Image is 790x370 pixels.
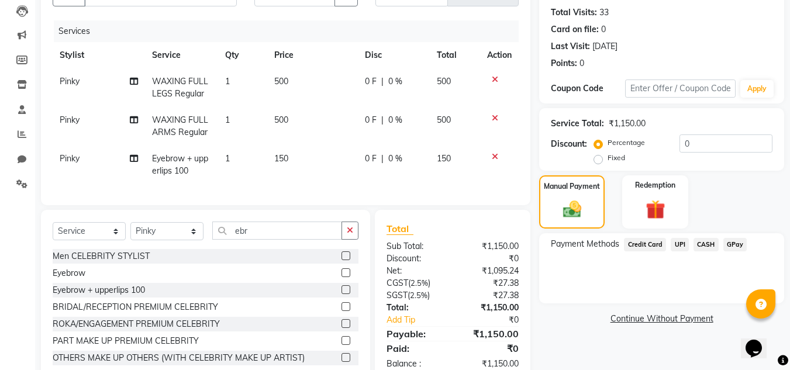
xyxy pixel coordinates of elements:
span: UPI [671,238,689,251]
div: [DATE] [592,40,617,53]
th: Total [430,42,481,68]
div: 0 [601,23,606,36]
div: Paid: [378,341,453,355]
button: Apply [740,80,774,98]
span: 2.5% [410,291,427,300]
div: 33 [599,6,609,19]
span: 0 % [388,153,402,165]
div: Total: [378,302,453,314]
div: ₹1,150.00 [609,117,646,130]
th: Price [267,42,358,68]
div: ₹1,095.24 [453,265,527,277]
th: Disc [358,42,430,68]
span: | [381,153,384,165]
div: ₹1,150.00 [453,302,527,314]
div: Men CELEBRITY STYLIST [53,250,150,262]
iframe: chat widget [741,323,778,358]
span: WAXING FULL LEGS Regular [152,76,208,99]
div: Service Total: [551,117,604,130]
span: 1 [225,153,230,164]
span: Pinky [60,76,80,87]
div: ₹0 [453,253,527,265]
span: | [381,75,384,88]
div: Card on file: [551,23,599,36]
div: ₹0 [453,341,527,355]
div: OTHERS MAKE UP OTHERS (WITH CELEBRITY MAKE UP ARTIST) [53,352,305,364]
span: 500 [274,115,288,125]
th: Service [145,42,219,68]
div: Discount: [551,138,587,150]
div: Eyebrow [53,267,85,279]
div: Net: [378,265,453,277]
div: ( ) [378,289,453,302]
span: 500 [437,115,451,125]
span: 0 % [388,114,402,126]
div: 0 [579,57,584,70]
span: Eyebrow + upperlips 100 [152,153,208,176]
div: ₹27.38 [453,289,527,302]
span: 2.5% [410,278,428,288]
div: ₹1,150.00 [453,327,527,341]
div: ₹1,150.00 [453,358,527,370]
div: PART MAKE UP PREMIUM CELEBRITY [53,335,199,347]
span: 1 [225,76,230,87]
span: CGST [387,278,408,288]
span: 500 [437,76,451,87]
div: Total Visits: [551,6,597,19]
div: ₹1,150.00 [453,240,527,253]
label: Redemption [635,180,675,191]
span: 150 [437,153,451,164]
th: Qty [218,42,267,68]
div: ROKA/ENGAGEMENT PREMIUM CELEBRITY [53,318,220,330]
div: Payable: [378,327,453,341]
label: Percentage [608,137,645,148]
span: 150 [274,153,288,164]
span: 0 F [365,114,377,126]
span: 0 % [388,75,402,88]
div: Discount: [378,253,453,265]
div: Points: [551,57,577,70]
div: ₹27.38 [453,277,527,289]
span: 0 F [365,153,377,165]
img: _gift.svg [640,198,671,222]
span: SGST [387,290,408,300]
span: Pinky [60,153,80,164]
span: | [381,114,384,126]
span: WAXING FULL ARMS Regular [152,115,208,137]
span: Credit Card [624,238,666,251]
span: 0 F [365,75,377,88]
input: Search or Scan [212,222,342,240]
span: Payment Methods [551,238,619,250]
div: Balance : [378,358,453,370]
label: Manual Payment [544,181,600,192]
span: GPay [723,238,747,251]
th: Stylist [53,42,145,68]
div: Sub Total: [378,240,453,253]
div: BRIDAL/RECEPTION PREMIUM CELEBRITY [53,301,218,313]
span: 1 [225,115,230,125]
input: Enter Offer / Coupon Code [625,79,736,98]
span: Total [387,223,413,235]
div: Eyebrow + upperlips 100 [53,284,145,296]
span: CASH [694,238,719,251]
div: ( ) [378,277,453,289]
label: Fixed [608,153,625,163]
div: Services [54,20,527,42]
th: Action [480,42,519,68]
img: _cash.svg [557,199,587,220]
div: Coupon Code [551,82,625,95]
div: Last Visit: [551,40,590,53]
span: Pinky [60,115,80,125]
a: Continue Without Payment [541,313,782,325]
span: 500 [274,76,288,87]
div: ₹0 [465,314,528,326]
a: Add Tip [378,314,465,326]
